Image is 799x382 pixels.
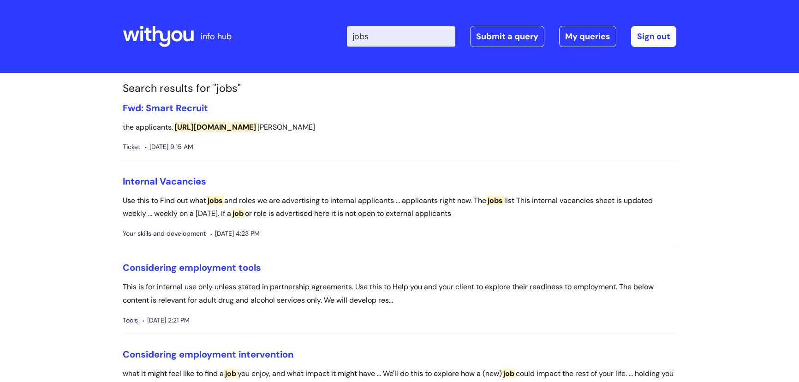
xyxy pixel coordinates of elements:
[123,315,138,326] span: Tools
[470,26,544,47] a: Submit a query
[347,26,455,47] input: Search
[502,369,516,378] span: job
[559,26,616,47] a: My queries
[173,122,257,132] span: [URL][DOMAIN_NAME]
[123,228,206,239] span: Your skills and development
[145,141,193,153] span: [DATE] 9:15 AM
[123,121,676,134] p: the applicants. [PERSON_NAME]
[486,196,504,205] span: jobs
[123,175,206,187] a: Internal Vacancies
[143,315,190,326] span: [DATE] 2:21 PM
[231,209,245,218] span: job
[347,26,676,47] div: | -
[631,26,676,47] a: Sign out
[123,348,293,360] a: Considering employment intervention
[123,262,261,274] a: Considering employment tools
[201,29,232,44] p: info hub
[224,369,238,378] span: job
[206,196,224,205] span: jobs
[123,82,676,95] h1: Search results for "jobs"
[210,228,260,239] span: [DATE] 4:23 PM
[123,194,676,221] p: Use this to Find out what and roles we are advertising to internal applicants ... applicants righ...
[123,102,208,114] a: Fwd: Smart Recruit
[123,141,140,153] span: Ticket
[123,281,676,307] p: This is for internal use only unless stated in partnership agreements. Use this to Help you and y...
